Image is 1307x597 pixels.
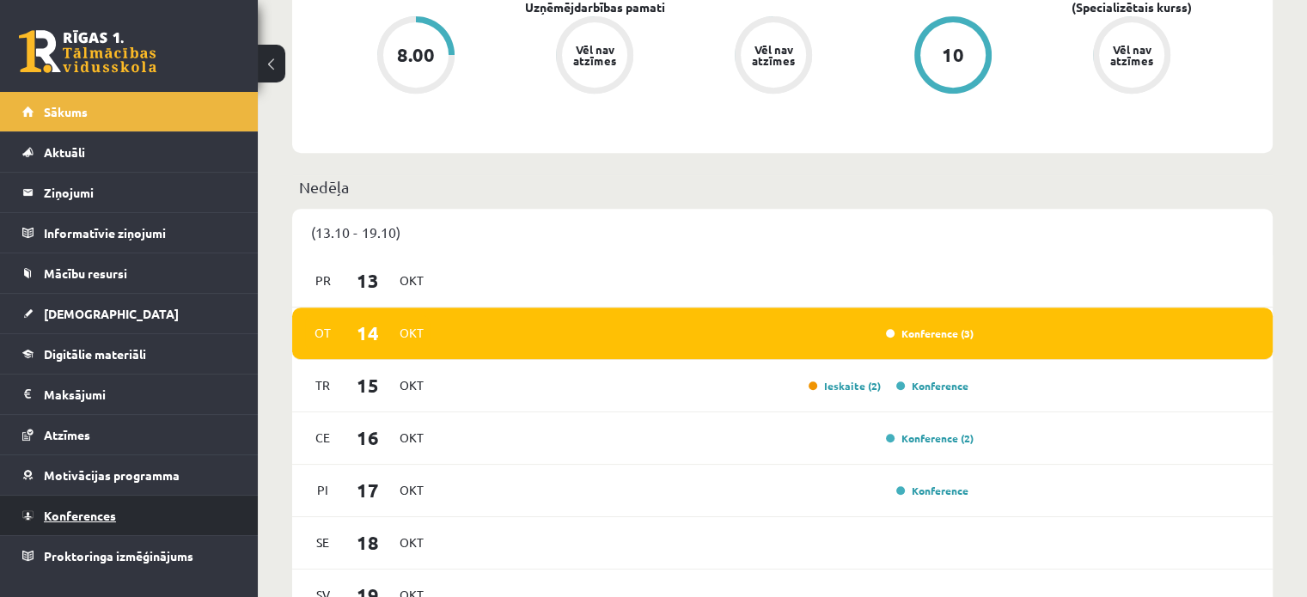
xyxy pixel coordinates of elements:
span: Se [305,529,341,556]
span: Ce [305,424,341,451]
a: Sākums [22,92,236,131]
a: Konference (3) [886,326,974,340]
a: Vēl nav atzīmes [505,16,684,97]
span: Motivācijas programma [44,467,180,483]
span: Okt [394,320,430,346]
a: Digitālie materiāli [22,334,236,374]
a: Aktuāli [22,132,236,172]
span: 13 [341,266,394,295]
a: Rīgas 1. Tālmācības vidusskola [19,30,156,73]
a: Konferences [22,496,236,535]
div: Vēl nav atzīmes [571,44,619,66]
a: 10 [864,16,1042,97]
span: 15 [341,371,394,399]
span: [DEMOGRAPHIC_DATA] [44,306,179,321]
a: Ieskaite (2) [809,379,881,393]
span: 18 [341,528,394,557]
a: Konference [896,379,968,393]
div: 8.00 [397,46,435,64]
span: Okt [394,424,430,451]
span: Digitālie materiāli [44,346,146,362]
a: Atzīmes [22,415,236,454]
legend: Maksājumi [44,375,236,414]
span: Konferences [44,508,116,523]
span: Mācību resursi [44,265,127,281]
a: Konference (2) [886,431,974,445]
div: (13.10 - 19.10) [292,209,1273,255]
a: Motivācijas programma [22,455,236,495]
a: [DEMOGRAPHIC_DATA] [22,294,236,333]
a: Mācību resursi [22,253,236,293]
a: Konference [896,484,968,497]
span: 14 [341,319,394,347]
div: 10 [942,46,964,64]
span: Okt [394,372,430,399]
span: Okt [394,477,430,503]
span: 16 [341,423,394,452]
span: Aktuāli [44,144,85,160]
a: Vēl nav atzīmes [1042,16,1221,97]
legend: Informatīvie ziņojumi [44,213,236,253]
a: Maksājumi [22,375,236,414]
span: Okt [394,267,430,294]
a: Proktoringa izmēģinājums [22,536,236,576]
span: Atzīmes [44,427,90,442]
legend: Ziņojumi [44,173,236,212]
p: Nedēļa [299,175,1266,198]
span: Pr [305,267,341,294]
div: Vēl nav atzīmes [1108,44,1156,66]
a: Vēl nav atzīmes [684,16,863,97]
span: Pi [305,477,341,503]
div: Vēl nav atzīmes [749,44,797,66]
a: Ziņojumi [22,173,236,212]
span: Ot [305,320,341,346]
a: Informatīvie ziņojumi [22,213,236,253]
span: Proktoringa izmēģinājums [44,548,193,563]
span: 17 [341,476,394,504]
span: Tr [305,372,341,399]
span: Sākums [44,104,88,119]
a: 8.00 [327,16,505,97]
span: Okt [394,529,430,556]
